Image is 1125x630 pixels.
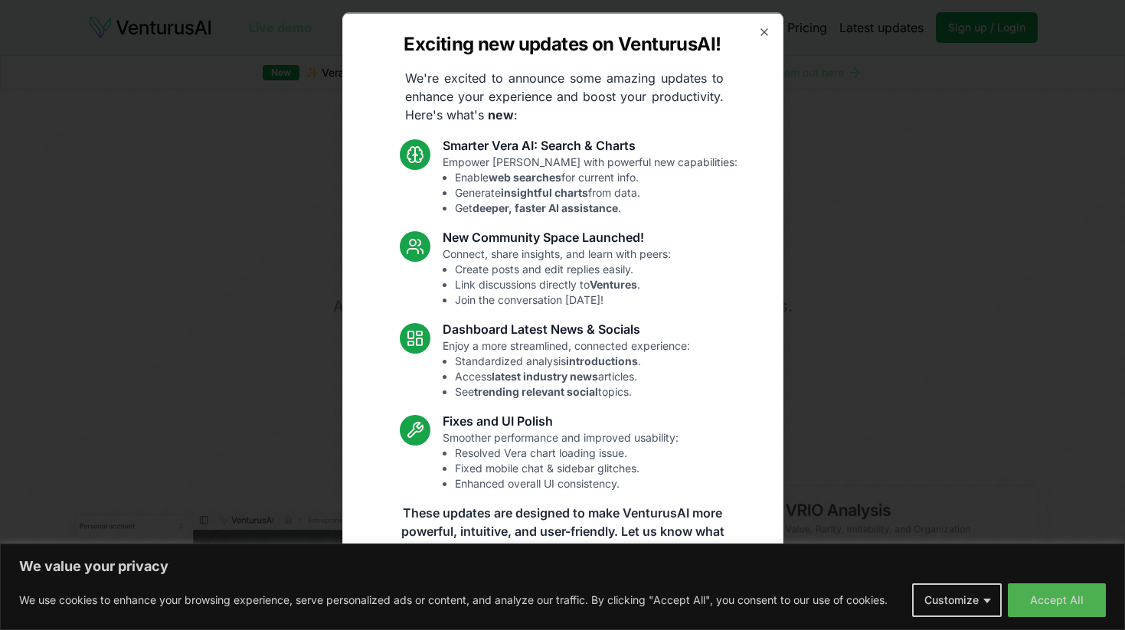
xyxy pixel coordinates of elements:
li: Get . [455,200,737,215]
h3: Fixes and UI Polish [443,411,679,429]
p: Connect, share insights, and learn with peers: [443,246,671,307]
p: Enjoy a more streamlined, connected experience: [443,338,690,399]
li: Fixed mobile chat & sidebar glitches. [455,460,679,475]
h2: Exciting new updates on VenturusAI! [404,31,721,56]
li: See topics. [455,384,690,399]
h3: New Community Space Launched! [443,227,671,246]
p: Smoother performance and improved usability: [443,429,679,491]
h3: Smarter Vera AI: Search & Charts [443,135,737,154]
strong: Ventures [590,277,637,290]
p: We're excited to announce some amazing updates to enhance your experience and boost your producti... [393,68,736,123]
a: Read the full announcement on our blog! [448,576,678,607]
p: These updates are designed to make VenturusAI more powerful, intuitive, and user-friendly. Let us... [391,503,734,558]
h3: Dashboard Latest News & Socials [443,319,690,338]
li: Resolved Vera chart loading issue. [455,445,679,460]
strong: introductions [566,354,638,367]
li: Enable for current info. [455,169,737,184]
p: Empower [PERSON_NAME] with powerful new capabilities: [443,154,737,215]
strong: latest industry news [492,369,598,382]
li: Standardized analysis . [455,353,690,368]
strong: deeper, faster AI assistance [473,201,618,214]
strong: new [488,106,514,122]
li: Link discussions directly to . [455,276,671,292]
strong: trending relevant social [474,384,598,397]
li: Join the conversation [DATE]! [455,292,671,307]
li: Enhanced overall UI consistency. [455,475,679,491]
li: Create posts and edit replies easily. [455,261,671,276]
strong: web searches [489,170,561,183]
li: Access articles. [455,368,690,384]
li: Generate from data. [455,184,737,200]
strong: insightful charts [501,185,588,198]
